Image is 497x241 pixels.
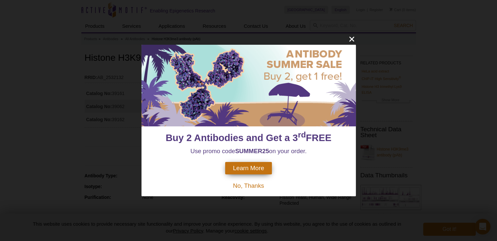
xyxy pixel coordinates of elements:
[191,148,307,154] span: Use promo code on your order.
[348,35,356,43] button: close
[233,182,264,189] span: No, Thanks
[235,148,269,154] strong: SUMMER25
[166,132,331,143] span: Buy 2 Antibodies and Get a 3 FREE
[233,165,264,172] span: Learn More
[298,130,306,139] sup: rd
